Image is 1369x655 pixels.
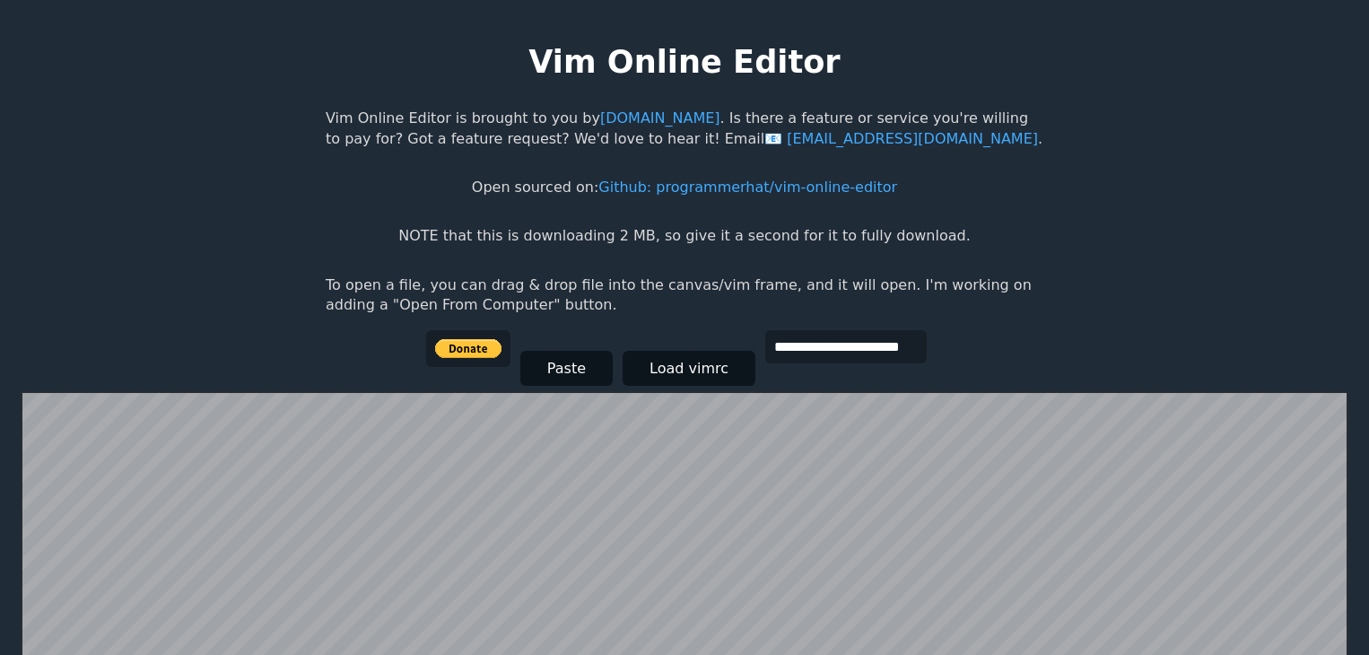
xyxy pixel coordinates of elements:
[598,179,897,196] a: Github: programmerhat/vim-online-editor
[764,130,1038,147] a: [EMAIL_ADDRESS][DOMAIN_NAME]
[528,39,840,83] h1: Vim Online Editor
[326,275,1043,316] p: To open a file, you can drag & drop file into the canvas/vim frame, and it will open. I'm working...
[520,351,613,386] button: Paste
[623,351,755,386] button: Load vimrc
[472,178,897,197] p: Open sourced on:
[600,109,720,127] a: [DOMAIN_NAME]
[326,109,1043,149] p: Vim Online Editor is brought to you by . Is there a feature or service you're willing to pay for?...
[398,226,970,246] p: NOTE that this is downloading 2 MB, so give it a second for it to fully download.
